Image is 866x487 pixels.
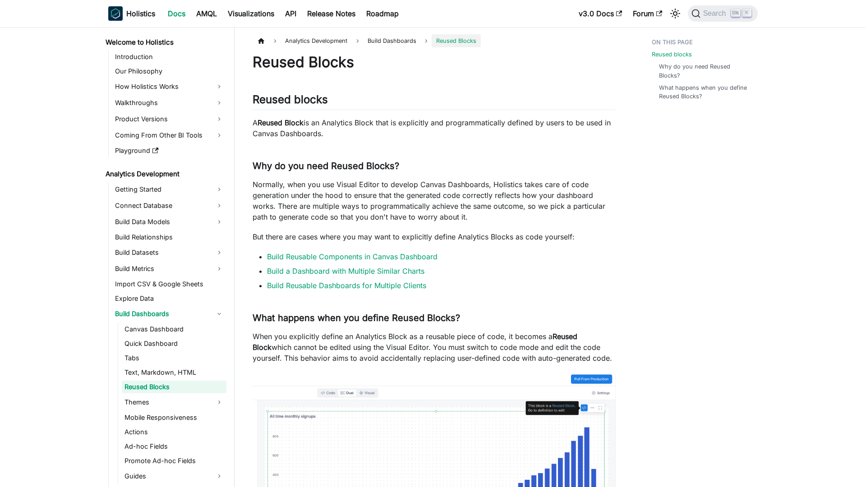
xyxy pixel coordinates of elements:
[112,112,226,126] a: Product Versions
[659,62,749,79] a: Why do you need Reused Blocks?
[122,366,226,379] a: Text, Markdown, HTML
[267,252,438,261] a: Build Reusable Components in Canvas Dashboard
[112,307,226,321] a: Build Dashboards
[253,117,616,139] p: A is an Analytics Block that is explicitly and programmatically defined by users to be used in Ca...
[122,395,226,409] a: Themes
[112,215,226,229] a: Build Data Models
[108,6,155,21] a: HolisticsHolistics
[627,6,668,21] a: Forum
[122,426,226,438] a: Actions
[112,292,226,305] a: Explore Data
[112,51,226,63] a: Introduction
[191,6,222,21] a: AMQL
[126,8,155,19] b: Holistics
[668,6,682,21] button: Switch between dark and light mode (currently light mode)
[700,9,732,18] span: Search
[688,5,758,22] button: Search (Ctrl+K)
[253,34,616,47] nav: Breadcrumbs
[573,6,627,21] a: v3.0 Docs
[253,34,270,47] a: Home page
[103,168,226,180] a: Analytics Development
[253,312,616,324] h3: What happens when you define Reused Blocks?
[659,83,749,101] a: What happens when you define Reused Blocks?
[122,455,226,467] a: Promote Ad-hoc Fields
[122,469,226,483] a: Guides
[652,50,692,59] a: Reused blocks
[112,262,226,276] a: Build Metrics
[253,53,616,71] h1: Reused Blocks
[112,231,226,243] a: Build Relationships
[112,182,226,197] a: Getting Started
[112,65,226,78] a: Our Philosophy
[253,161,616,172] h3: Why do you need Reused Blocks?
[112,198,226,213] a: Connect Database
[112,245,226,260] a: Build Datasets
[122,337,226,350] a: Quick Dashboard
[253,93,616,110] h2: Reused blocks
[112,278,226,290] a: Import CSV & Google Sheets
[361,6,404,21] a: Roadmap
[122,352,226,364] a: Tabs
[302,6,361,21] a: Release Notes
[122,323,226,335] a: Canvas Dashboard
[363,34,421,47] span: Build Dashboards
[122,411,226,424] a: Mobile Responsiveness
[103,36,226,49] a: Welcome to Holistics
[267,281,426,290] a: Build Reusable Dashboards for Multiple Clients
[112,128,226,142] a: Coming From Other BI Tools
[267,266,424,276] a: Build a Dashboard with Multiple Similar Charts
[112,79,226,94] a: How Holistics Works
[742,9,751,17] kbd: K
[222,6,280,21] a: Visualizations
[99,27,235,487] nav: Docs sidebar
[112,96,226,110] a: Walkthroughs
[112,144,226,157] a: Playground
[108,6,123,21] img: Holistics
[122,381,226,393] a: Reused Blocks
[432,34,481,47] span: Reused Blocks
[280,6,302,21] a: API
[122,440,226,453] a: Ad-hoc Fields
[162,6,191,21] a: Docs
[253,331,616,363] p: When you explicitly define an Analytics Block as a reusable piece of code, it becomes a which can...
[253,179,616,222] p: Normally, when you use Visual Editor to develop Canvas Dashboards, Holistics takes care of code g...
[258,118,304,127] strong: Reused Block
[281,34,352,47] span: Analytics Development
[253,231,616,242] p: But there are cases where you may want to explicitly define Analytics Blocks as code yourself:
